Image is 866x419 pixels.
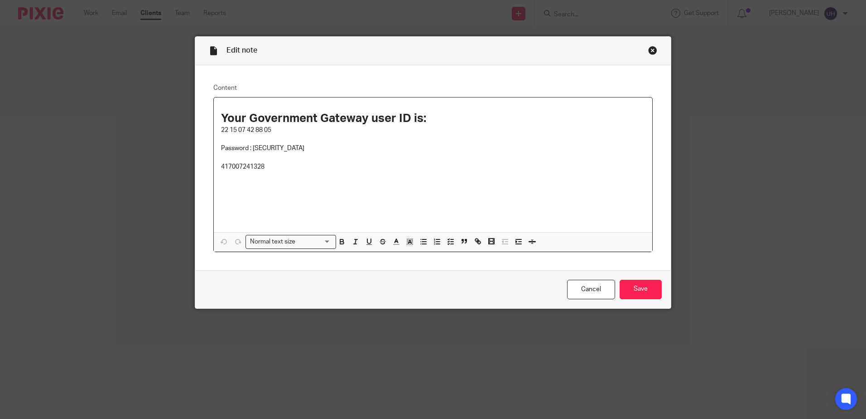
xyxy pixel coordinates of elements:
input: Search for option [298,237,331,247]
input: Save [620,280,662,299]
a: Cancel [567,280,615,299]
p: Password : [SECURITY_DATA] [221,144,645,153]
div: Close this dialog window [648,46,657,55]
div: Search for option [245,235,336,249]
p: 417007241328 [221,162,645,171]
label: Content [213,83,653,93]
strong: Your Government Gateway user ID is: [221,112,426,124]
span: Edit note [226,47,257,54]
p: 22 15 07 42 88 05 [221,126,645,135]
span: Normal text size [248,237,297,247]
